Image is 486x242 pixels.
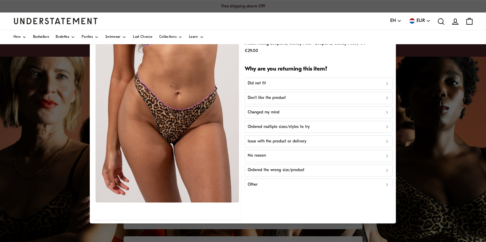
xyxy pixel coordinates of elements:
[390,17,396,25] span: EN
[248,95,286,101] p: Don't like the product
[245,135,393,147] button: Issue with the product or delivery
[159,35,177,39] span: Collections
[13,18,98,24] a: Understatement Homepage
[248,81,266,87] p: Did not fit
[13,30,26,44] a: New
[245,164,393,177] button: Ordered the wrong size/product
[390,17,402,25] button: EN
[245,150,393,162] button: No reason
[245,65,393,73] h2: Why are you returning this item?
[245,179,393,191] button: Other
[248,182,258,188] p: Other
[105,35,120,39] span: Swimwear
[105,30,126,44] a: Swimwear
[13,35,21,39] span: New
[82,35,93,39] span: Panties
[82,30,99,44] a: Panties
[248,153,266,159] p: No reason
[133,30,152,44] a: Last Chance
[33,35,49,39] span: Bestsellers
[189,30,204,44] a: Learn
[245,121,393,133] button: Ordered multiple sizes/styles to try
[408,17,431,25] button: EUR
[248,138,306,145] p: Issue with the product or delivery
[248,124,310,130] p: Ordered multiple sizes/styles to try
[56,30,75,44] a: Bralettes
[245,78,393,90] button: Did not fit
[96,24,239,203] img: LEOM-STR-004-492.jpg
[416,17,425,25] span: EUR
[133,35,152,39] span: Last Chance
[159,30,182,44] a: Collections
[248,167,304,173] p: Ordered the wrong size/product
[189,35,198,39] span: Learn
[248,109,279,116] p: Changed my mind
[33,30,49,44] a: Bestsellers
[245,47,365,54] p: €29.00
[56,35,69,39] span: Bralettes
[245,92,393,104] button: Don't like the product
[245,106,393,118] button: Changed my mind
